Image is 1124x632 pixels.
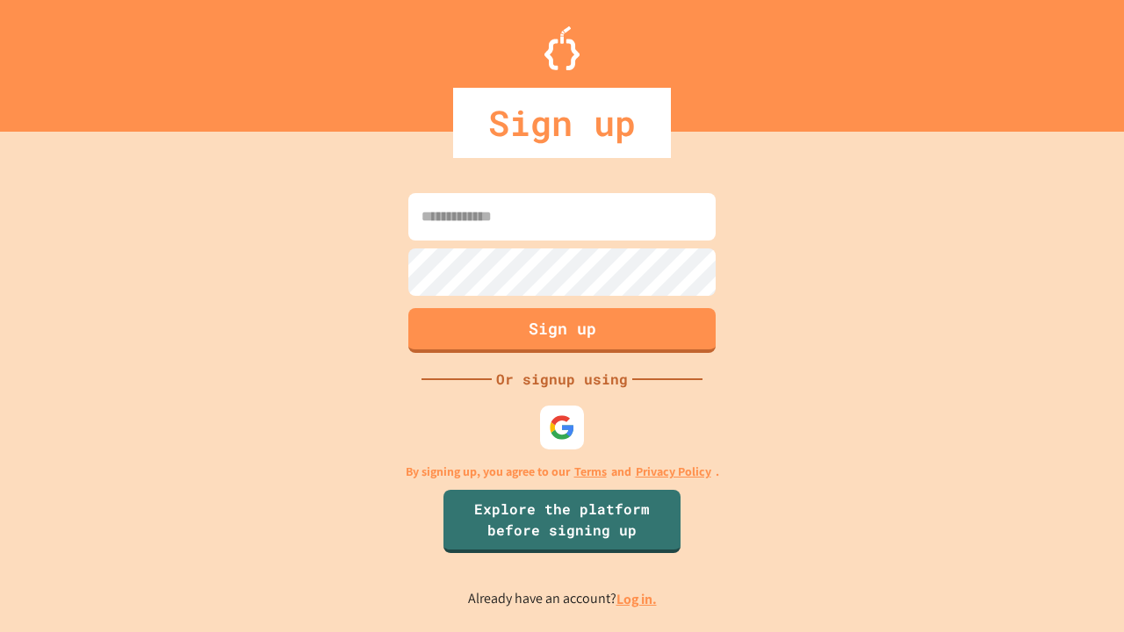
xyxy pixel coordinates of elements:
[406,463,719,481] p: By signing up, you agree to our and .
[574,463,607,481] a: Terms
[549,414,575,441] img: google-icon.svg
[492,369,632,390] div: Or signup using
[443,490,681,553] a: Explore the platform before signing up
[544,26,580,70] img: Logo.svg
[408,308,716,353] button: Sign up
[616,590,657,608] a: Log in.
[453,88,671,158] div: Sign up
[636,463,711,481] a: Privacy Policy
[468,588,657,610] p: Already have an account?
